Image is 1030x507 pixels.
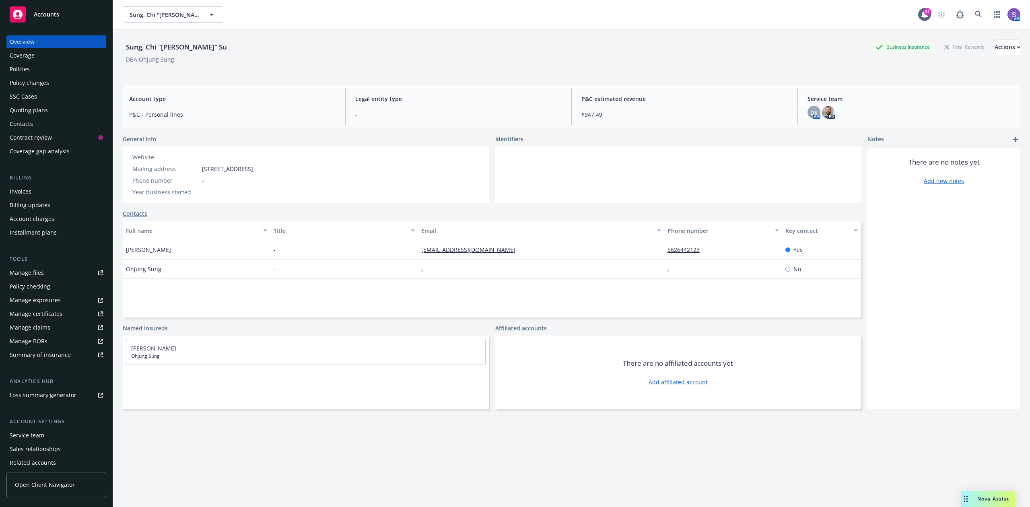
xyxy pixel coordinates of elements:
[129,95,336,103] span: Account type
[126,227,258,235] div: Full name
[10,90,37,103] div: SSC Cases
[10,63,30,76] div: Policies
[6,266,106,279] a: Manage files
[126,245,171,254] span: [PERSON_NAME]
[6,63,106,76] a: Policies
[132,153,199,161] div: Website
[6,280,106,293] a: Policy checking
[270,221,418,240] button: Title
[872,42,934,52] div: Business Insurance
[10,456,56,469] div: Related accounts
[6,145,106,158] a: Coverage gap analysis
[6,377,106,385] div: Analytics hub
[649,378,708,386] a: Add affiliated account
[10,104,48,117] div: Quoting plans
[418,221,664,240] button: Email
[10,212,54,225] div: Account charges
[952,6,968,23] a: Report a Bug
[6,335,106,348] a: Manage BORs
[924,8,931,15] div: 31
[15,480,75,489] span: Open Client Navigator
[10,266,44,279] div: Manage files
[810,108,818,117] span: DS
[6,3,106,26] a: Accounts
[495,135,523,143] span: Identifiers
[924,177,964,185] a: Add new notes
[10,117,33,130] div: Contacts
[10,185,31,198] div: Invoices
[129,110,336,119] span: P&C - Personal lines
[623,359,733,368] span: There are no affiliated accounts yet
[6,49,106,62] a: Coverage
[123,324,168,332] a: Named insureds
[10,429,44,442] div: Service team
[10,35,35,48] div: Overview
[908,157,980,167] span: There are no notes yet
[10,131,52,144] div: Contract review
[581,110,788,119] span: $947.49
[989,6,1005,23] a: Switch app
[995,39,1020,55] button: Actions
[123,6,223,23] button: Sung, Chi "[PERSON_NAME]" Su
[6,131,106,144] a: Contract review
[10,145,70,158] div: Coverage gap analysis
[132,165,199,173] div: Mailing address
[355,110,562,119] span: -
[782,221,861,240] button: Key contact
[202,165,253,173] span: [STREET_ADDRESS]
[6,35,106,48] a: Overview
[6,185,106,198] a: Invoices
[10,321,50,334] div: Manage claims
[202,188,204,196] span: -
[123,42,230,52] div: Sung, Chi "[PERSON_NAME]" Su
[6,199,106,212] a: Billing updates
[6,443,106,455] a: Sales relationships
[202,153,204,161] a: -
[10,389,76,402] div: Loss summary generator
[495,324,547,332] a: Affiliated accounts
[581,95,788,103] span: P&C estimated revenue
[961,491,1016,507] button: Nova Assist
[785,227,849,235] div: Key contact
[10,199,50,212] div: Billing updates
[667,246,706,253] a: 5626442123
[10,280,50,293] div: Policy checking
[6,174,106,182] div: Billing
[10,443,61,455] div: Sales relationships
[867,135,884,144] span: Notes
[10,226,57,239] div: Installment plans
[132,176,199,185] div: Phone number
[355,95,562,103] span: Legal entity type
[6,307,106,320] a: Manage certificates
[10,348,71,361] div: Summary of insurance
[6,294,106,307] a: Manage exposures
[822,106,835,119] img: photo
[274,245,276,254] span: -
[123,221,270,240] button: Full name
[6,348,106,361] a: Summary of insurance
[123,135,157,143] span: General info
[10,307,62,320] div: Manage certificates
[421,246,522,253] a: [EMAIL_ADDRESS][DOMAIN_NAME]
[421,265,430,273] a: -
[202,176,204,185] span: -
[940,42,988,52] div: Total Rewards
[664,221,783,240] button: Phone number
[6,76,106,89] a: Policy changes
[6,255,106,263] div: Tools
[123,209,147,218] a: Contacts
[10,76,49,89] div: Policy changes
[6,104,106,117] a: Quoting plans
[126,55,174,64] div: DBA: Ohjung Sung
[126,265,161,273] span: Ohjung Sung
[6,321,106,334] a: Manage claims
[808,95,1014,103] span: Service team
[274,265,276,273] span: -
[1007,8,1020,21] img: photo
[793,265,801,273] span: No
[1011,135,1020,144] a: add
[6,212,106,225] a: Account charges
[132,188,199,196] div: Year business started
